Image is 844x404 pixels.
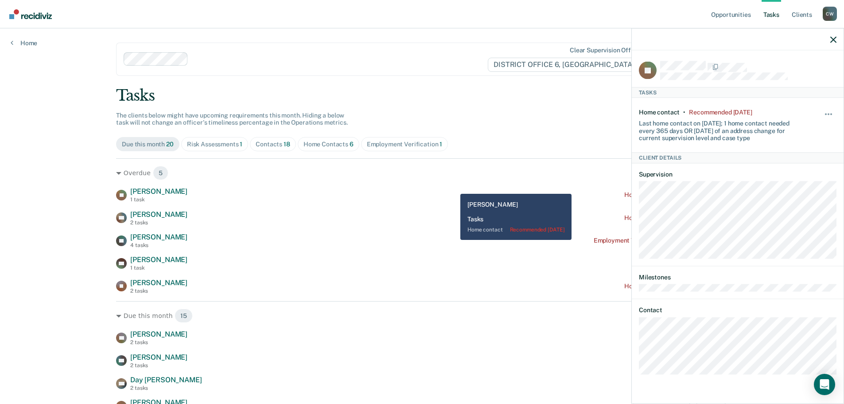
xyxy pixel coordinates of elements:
[440,141,442,148] span: 1
[175,309,193,323] span: 15
[570,47,645,54] div: Clear supervision officers
[632,153,844,163] div: Client Details
[116,166,728,180] div: Overdue
[639,108,680,116] div: Home contact
[116,86,728,105] div: Tasks
[130,278,187,287] span: [PERSON_NAME]
[594,237,728,244] div: Employment Verification recommended [DATE]
[130,376,202,384] span: Day [PERSON_NAME]
[116,309,728,323] div: Due this month
[350,141,354,148] span: 6
[130,210,187,219] span: [PERSON_NAME]
[624,214,728,222] div: Home contact recommended [DATE]
[488,58,647,72] span: DISTRICT OFFICE 6, [GEOGRAPHIC_DATA]
[130,242,187,248] div: 4 tasks
[130,385,202,391] div: 2 tasks
[122,141,174,148] div: Due this month
[11,39,37,47] a: Home
[632,87,844,98] div: Tasks
[689,108,752,116] div: Recommended 2 years ago
[256,141,290,148] div: Contacts
[130,339,187,345] div: 2 tasks
[130,187,187,196] span: [PERSON_NAME]
[814,374,835,395] div: Open Intercom Messenger
[116,112,348,126] span: The clients below might have upcoming requirements this month. Hiding a below task will not chang...
[624,191,728,199] div: Home contact recommended [DATE]
[284,141,290,148] span: 18
[9,9,52,19] img: Recidiviz
[130,233,187,241] span: [PERSON_NAME]
[187,141,243,148] div: Risk Assessments
[639,170,836,178] dt: Supervision
[639,306,836,314] dt: Contact
[130,265,187,271] div: 1 task
[683,108,685,116] div: •
[130,196,187,203] div: 1 task
[166,141,174,148] span: 20
[130,353,187,361] span: [PERSON_NAME]
[130,255,187,264] span: [PERSON_NAME]
[130,362,187,369] div: 2 tasks
[130,330,187,338] span: [PERSON_NAME]
[639,116,804,141] div: Last home contact on [DATE]; 1 home contact needed every 365 days OR [DATE] of an address change ...
[153,166,168,180] span: 5
[624,282,728,290] div: Home contact recommended [DATE]
[639,273,836,281] dt: Milestones
[823,7,837,21] div: C W
[240,141,242,148] span: 1
[130,288,187,294] div: 2 tasks
[303,141,354,148] div: Home Contacts
[823,7,837,21] button: Profile dropdown button
[130,220,187,226] div: 2 tasks
[367,141,443,148] div: Employment Verification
